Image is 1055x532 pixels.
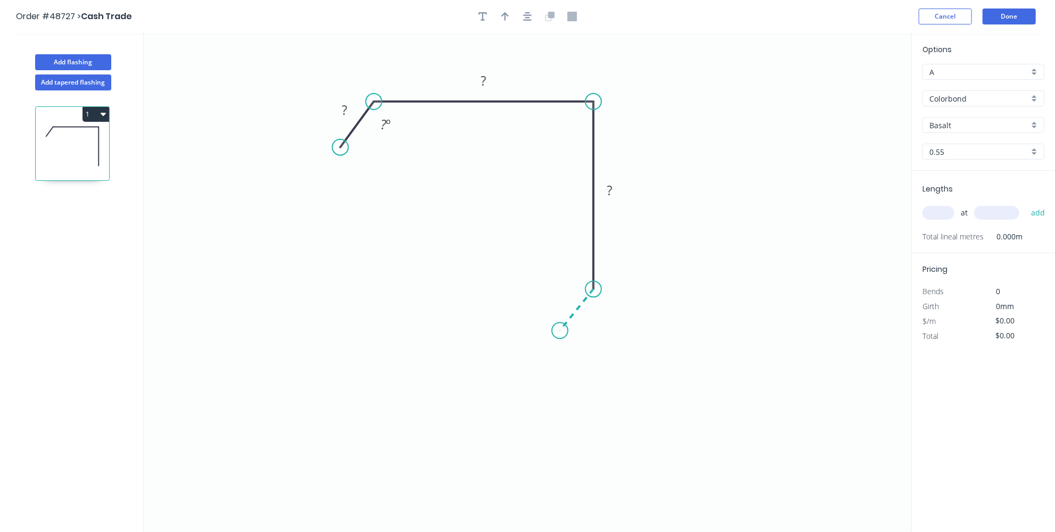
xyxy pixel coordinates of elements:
[386,115,391,133] tspan: º
[922,301,939,311] span: Girth
[996,286,1001,296] span: 0
[35,74,111,90] button: Add tapered flashing
[144,33,911,532] svg: 0
[922,331,938,341] span: Total
[961,205,968,220] span: at
[1026,204,1051,222] button: add
[922,44,952,55] span: Options
[929,146,1029,157] input: Thickness
[922,184,953,194] span: Lengths
[16,10,81,22] span: Order #48727 >
[983,9,1036,24] button: Done
[984,229,1023,244] span: 0.000m
[481,72,487,89] tspan: ?
[929,120,1029,131] input: Colour
[922,229,984,244] span: Total lineal metres
[922,264,947,275] span: Pricing
[919,9,972,24] button: Cancel
[996,301,1015,311] span: 0mm
[922,286,944,296] span: Bends
[929,66,1029,78] input: Price level
[381,115,386,133] tspan: ?
[929,93,1029,104] input: Material
[35,54,111,70] button: Add flashing
[607,181,612,199] tspan: ?
[81,10,132,22] span: Cash Trade
[922,316,936,326] span: $/m
[342,101,347,119] tspan: ?
[83,107,109,122] button: 1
